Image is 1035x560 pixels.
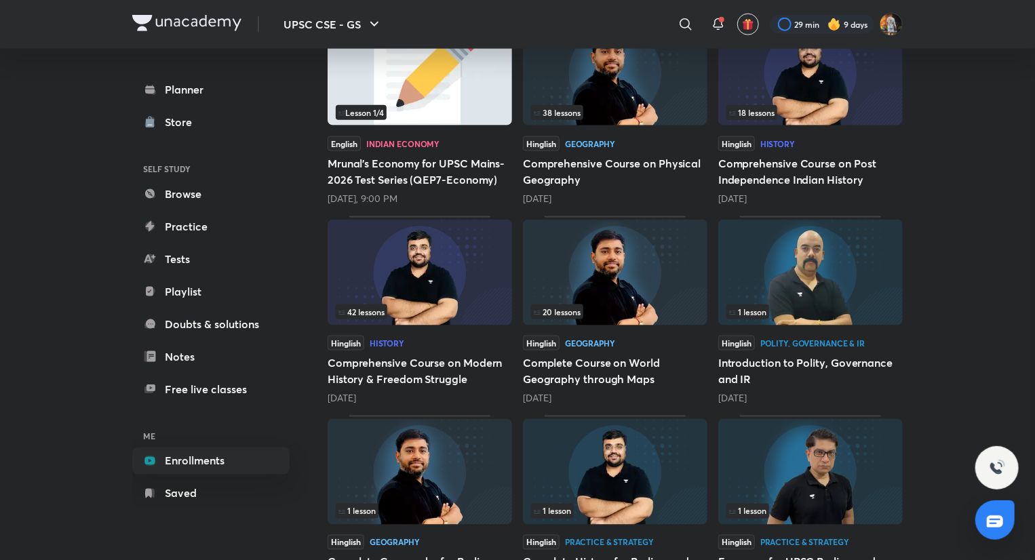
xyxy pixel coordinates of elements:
[534,308,581,316] span: 20 lessons
[534,108,581,117] span: 38 lessons
[718,220,903,325] img: Thumbnail
[523,391,707,405] div: 1 month ago
[523,216,707,405] div: Complete Course on World Geography through Maps
[531,304,699,319] div: infosection
[531,504,699,519] div: left
[989,460,1005,476] img: ttu
[523,16,707,205] div: Comprehensive Course on Physical Geography
[328,20,512,125] img: Thumbnail
[534,507,571,515] span: 1 lesson
[328,391,512,405] div: 28 days ago
[328,355,512,387] h5: Comprehensive Course on Modern History & Freedom Struggle
[718,391,903,405] div: 2 months ago
[328,136,361,151] span: English
[523,355,707,387] h5: Complete Course on World Geography through Maps
[523,220,707,325] img: Thumbnail
[726,504,895,519] div: infocontainer
[726,105,895,120] div: infocontainer
[370,339,404,347] div: History
[328,336,364,351] span: Hinglish
[880,13,903,36] img: Prakhar Singh
[328,155,512,188] h5: Mrunal’s Economy for UPSC Mains-2026 Test Series (QEP7-Economy)
[336,304,504,319] div: infosection
[729,308,766,316] span: 1 lesson
[531,304,699,319] div: left
[565,339,615,347] div: Geography
[336,304,504,319] div: left
[718,136,755,151] span: Hinglish
[336,504,504,519] div: left
[132,245,290,273] a: Tests
[275,11,391,38] button: UPSC CSE - GS
[760,140,795,148] div: History
[565,538,654,546] div: Practice & Strategy
[132,424,290,447] h6: ME
[760,538,849,546] div: Practice & Strategy
[531,504,699,519] div: infocontainer
[338,507,376,515] span: 1 lesson
[726,304,895,319] div: infosection
[328,419,512,525] img: Thumbnail
[718,535,755,550] span: Hinglish
[336,105,504,120] div: infosection
[718,419,903,525] img: Thumbnail
[718,336,755,351] span: Hinglish
[132,15,241,35] a: Company Logo
[726,504,895,519] div: left
[132,15,241,31] img: Company Logo
[328,535,364,550] span: Hinglish
[336,504,504,519] div: infocontainer
[760,339,865,347] div: Polity, Governance & IR
[827,18,841,31] img: streak
[726,504,895,519] div: infosection
[336,105,504,120] div: left
[531,105,699,120] div: left
[370,538,420,546] div: Geography
[531,105,699,120] div: infosection
[718,155,903,188] h5: Comprehensive Course on Post Independence Indian History
[565,140,615,148] div: Geography
[328,16,512,205] div: Mrunal’s Economy for UPSC Mains-2026 Test Series (QEP7-Economy)
[338,108,384,117] span: Lesson 1 / 4
[718,355,903,387] h5: Introduction to Polity, Governance and IR
[523,192,707,205] div: 3 days ago
[132,76,290,103] a: Planner
[132,480,290,507] a: Saved
[718,216,903,405] div: Introduction to Polity, Governance and IR
[523,155,707,188] h5: Comprehensive Course on Physical Geography
[132,108,290,136] a: Store
[523,419,707,525] img: Thumbnail
[132,376,290,403] a: Free live classes
[336,504,504,519] div: infosection
[523,336,560,351] span: Hinglish
[165,114,200,130] div: Store
[531,304,699,319] div: infocontainer
[742,18,754,31] img: avatar
[132,447,290,475] a: Enrollments
[328,216,512,405] div: Comprehensive Course on Modern History & Freedom Struggle
[729,108,775,117] span: 18 lessons
[523,535,560,550] span: Hinglish
[132,213,290,240] a: Practice
[132,278,290,305] a: Playlist
[718,20,903,125] img: Thumbnail
[523,136,560,151] span: Hinglish
[366,140,440,148] div: Indian Economy
[718,16,903,205] div: Comprehensive Course on Post Independence Indian History
[132,180,290,207] a: Browse
[726,304,895,319] div: left
[132,157,290,180] h6: SELF STUDY
[531,105,699,120] div: infocontainer
[726,304,895,319] div: infocontainer
[726,105,895,120] div: left
[737,14,759,35] button: avatar
[328,192,512,205] div: Tomorrow, 9:00 PM
[729,507,766,515] span: 1 lesson
[726,105,895,120] div: infosection
[132,343,290,370] a: Notes
[531,504,699,519] div: infosection
[132,311,290,338] a: Doubts & solutions
[328,220,512,325] img: Thumbnail
[718,192,903,205] div: 5 days ago
[338,308,385,316] span: 42 lessons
